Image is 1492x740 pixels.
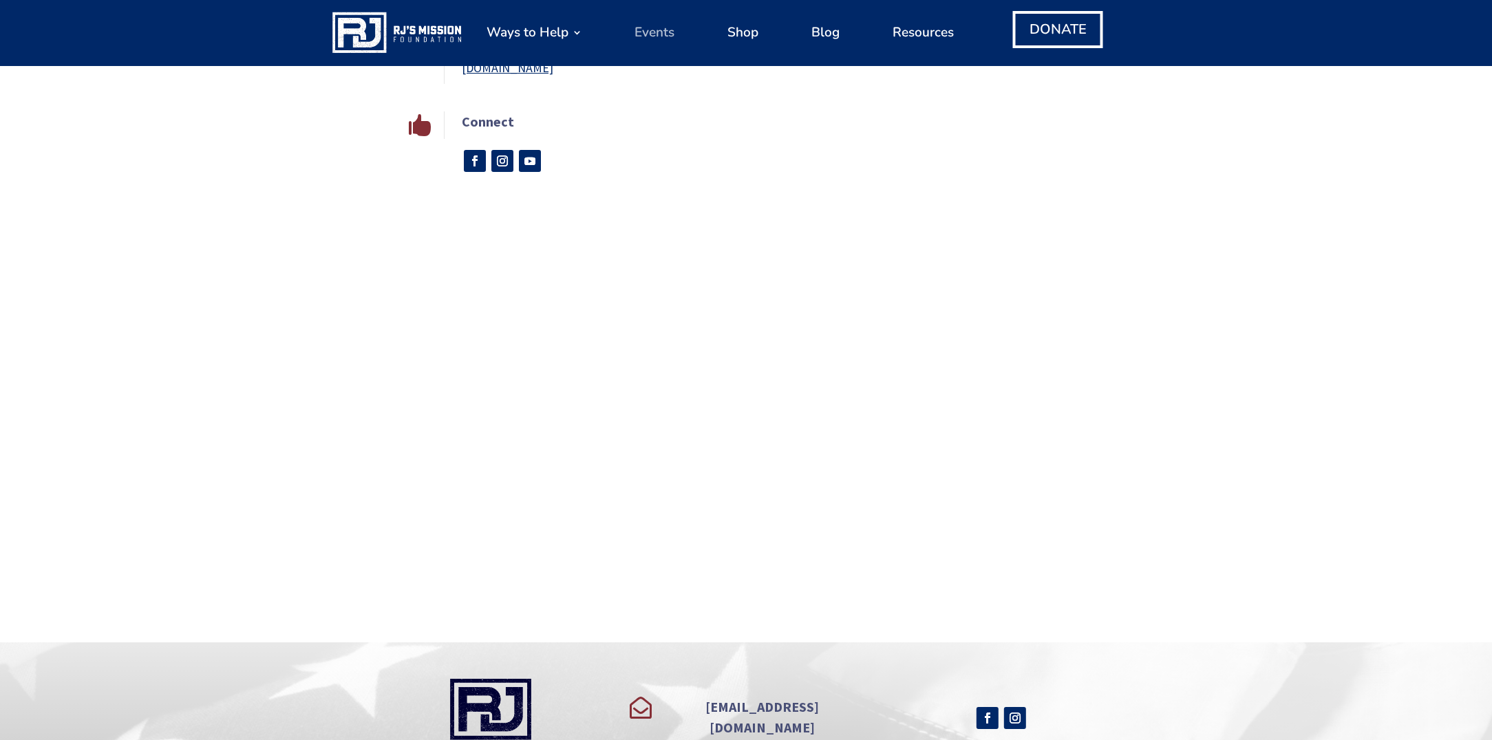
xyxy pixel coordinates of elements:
[519,150,541,172] a: Follow on Youtube
[893,6,954,58] a: Resources
[491,150,513,172] a: Follow on Instagram
[1004,707,1026,729] a: Follow on Instagram
[727,6,758,58] a: Shop
[462,113,514,130] span: Connect
[705,698,819,736] span: [EMAIL_ADDRESS][DOMAIN_NAME]
[409,114,431,136] span: 
[487,6,582,58] a: Ways to Help
[630,697,652,719] span: 
[1013,11,1103,48] a: DONATE
[811,6,840,58] a: Blog
[462,41,559,76] a: [EMAIL_ADDRESS][DOMAIN_NAME]
[635,6,674,58] a: Events
[977,707,999,729] a: Follow on Facebook
[464,150,486,172] a: Follow on Facebook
